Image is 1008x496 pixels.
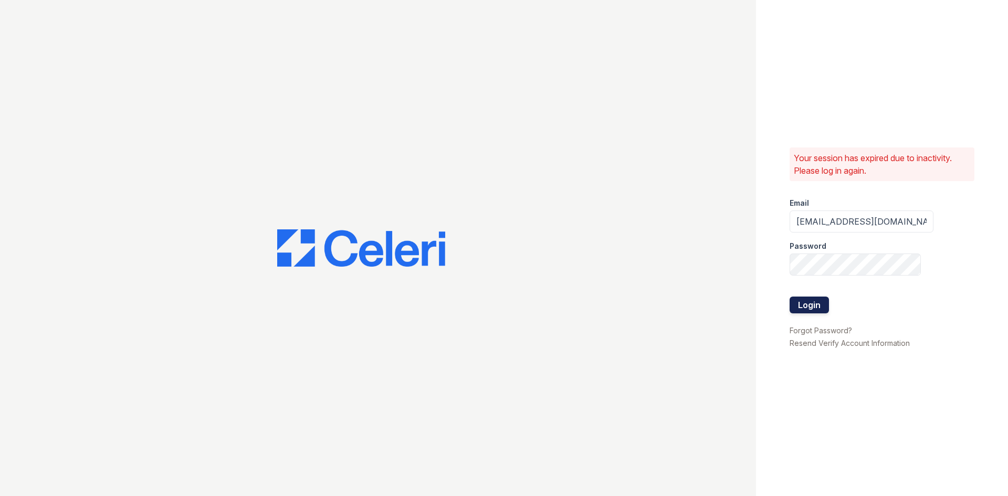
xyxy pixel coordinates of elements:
[790,198,809,208] label: Email
[794,152,970,177] p: Your session has expired due to inactivity. Please log in again.
[790,326,852,335] a: Forgot Password?
[790,339,910,347] a: Resend Verify Account Information
[790,297,829,313] button: Login
[277,229,445,267] img: CE_Logo_Blue-a8612792a0a2168367f1c8372b55b34899dd931a85d93a1a3d3e32e68fde9ad4.png
[790,241,826,251] label: Password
